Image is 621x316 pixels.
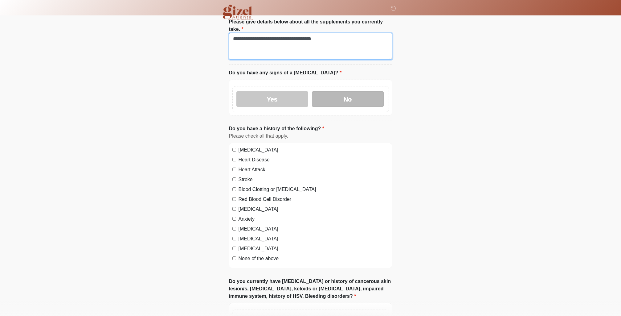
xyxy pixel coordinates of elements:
label: Do you currently have [MEDICAL_DATA] or history of cancerous skin lesion/s, [MEDICAL_DATA], keloi... [229,278,392,300]
label: [MEDICAL_DATA] [239,206,389,213]
input: Heart Attack [232,168,236,171]
input: Heart Disease [232,158,236,161]
input: None of the above [232,256,236,260]
input: Anxiety [232,217,236,221]
label: Stroke [239,176,389,183]
input: [MEDICAL_DATA] [232,148,236,152]
label: [MEDICAL_DATA] [239,245,389,252]
input: Blood Clotting or [MEDICAL_DATA] [232,187,236,191]
label: Heart Disease [239,156,389,164]
input: Red Blood Cell Disorder [232,197,236,201]
input: [MEDICAL_DATA] [232,247,236,250]
label: Do you have a history of the following? [229,125,324,132]
label: No [312,91,384,107]
label: Do you have any signs of a [MEDICAL_DATA]? [229,69,342,77]
input: [MEDICAL_DATA] [232,227,236,231]
label: Red Blood Cell Disorder [239,196,389,203]
label: None of the above [239,255,389,262]
input: [MEDICAL_DATA] [232,237,236,240]
label: [MEDICAL_DATA] [239,146,389,154]
input: Stroke [232,177,236,181]
img: Gizel Atlanta Logo [223,5,253,20]
label: Yes [236,91,308,107]
label: [MEDICAL_DATA] [239,225,389,233]
label: Blood Clotting or [MEDICAL_DATA] [239,186,389,193]
label: Please give details below about all the supplements you currently take. [229,18,392,33]
label: Anxiety [239,215,389,223]
input: [MEDICAL_DATA] [232,207,236,211]
label: Heart Attack [239,166,389,173]
div: Please check all that apply. [229,132,392,140]
label: [MEDICAL_DATA] [239,235,389,243]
